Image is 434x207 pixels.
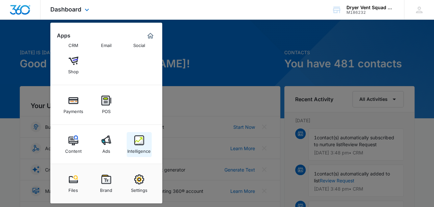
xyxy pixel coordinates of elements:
div: Files [68,184,78,193]
a: Shop [61,53,86,78]
div: Payments [64,105,83,114]
span: Dashboard [50,6,81,13]
div: Brand [100,184,112,193]
div: account id [346,10,395,15]
h2: Apps [57,33,70,39]
div: Intelligence [127,145,151,154]
div: POS [102,105,111,114]
a: Payments [61,92,86,117]
div: Social [133,39,145,48]
a: POS [94,92,119,117]
a: Settings [127,171,152,196]
div: Ads [102,145,110,154]
a: Content [61,132,86,157]
a: Files [61,171,86,196]
div: Email [101,39,112,48]
div: account name [346,5,395,10]
div: Content [65,145,82,154]
a: Intelligence [127,132,152,157]
div: Shop [68,66,79,74]
a: Ads [94,132,119,157]
a: Brand [94,171,119,196]
div: Settings [131,184,147,193]
div: CRM [68,39,78,48]
a: Marketing 360® Dashboard [145,31,156,41]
